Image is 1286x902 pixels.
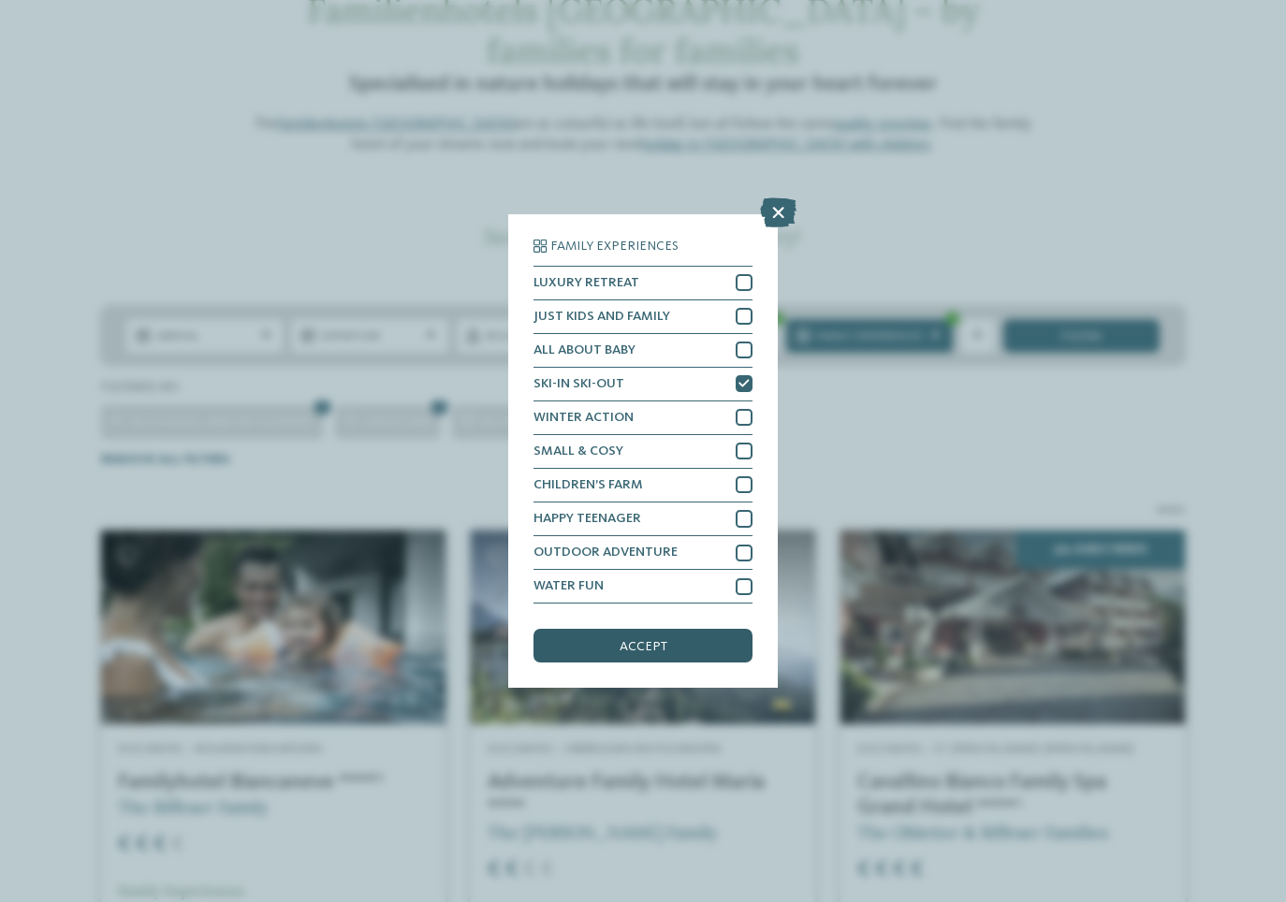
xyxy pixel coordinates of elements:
[533,579,604,592] span: WATER FUN
[550,240,679,253] span: Family Experiences
[533,276,639,289] span: LUXURY RETREAT
[533,546,678,559] span: OUTDOOR ADVENTURE
[533,411,634,424] span: WINTER ACTION
[533,310,670,323] span: JUST KIDS AND FAMILY
[533,377,624,390] span: SKI-IN SKI-OUT
[533,512,641,525] span: HAPPY TEENAGER
[533,478,643,491] span: CHILDREN’S FARM
[533,343,636,356] span: ALL ABOUT BABY
[533,444,623,458] span: SMALL & COSY
[620,640,667,653] span: accept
